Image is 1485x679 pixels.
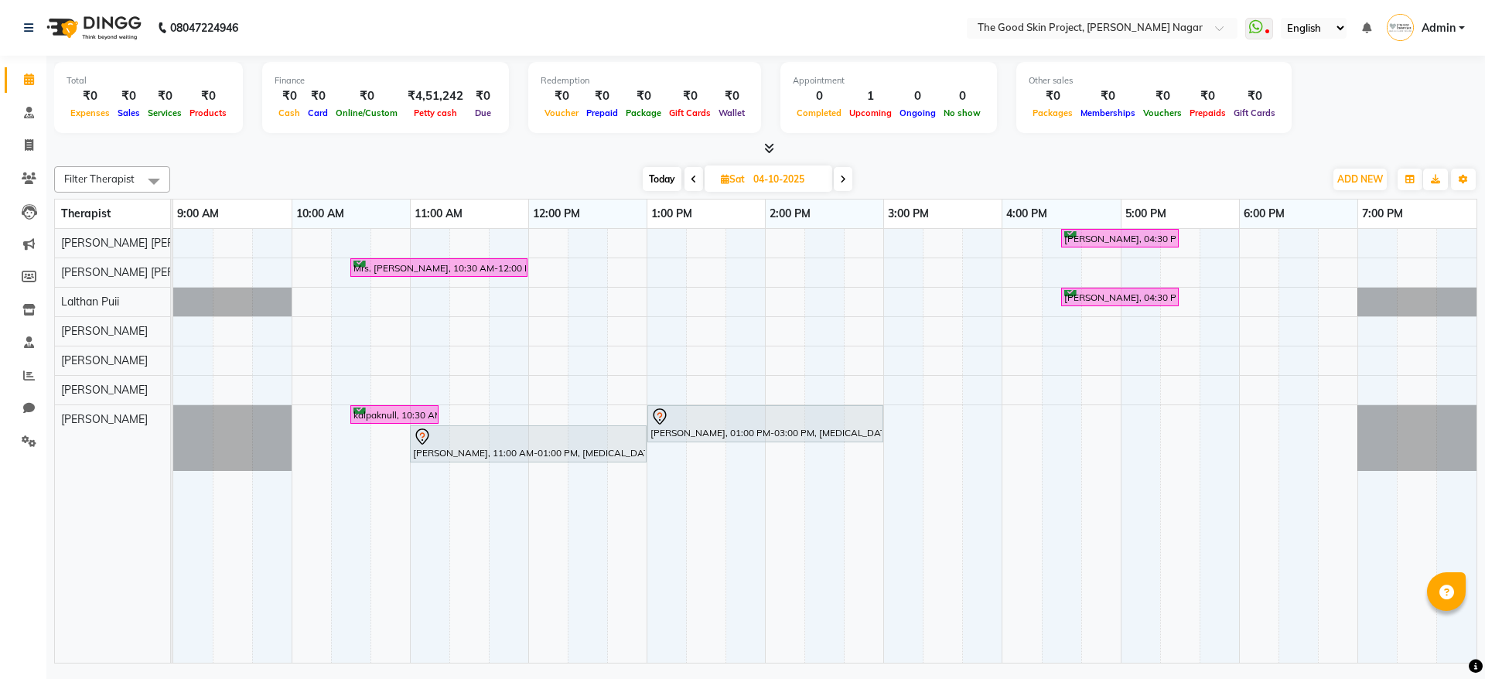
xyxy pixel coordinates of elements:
div: ₹0 [1029,87,1077,105]
div: Finance [275,74,497,87]
div: ₹0 [1230,87,1279,105]
div: 1 [845,87,896,105]
img: logo [39,6,145,49]
span: Upcoming [845,107,896,118]
span: Sales [114,107,144,118]
span: Due [471,107,495,118]
div: ₹0 [1077,87,1139,105]
span: Cash [275,107,304,118]
span: Ongoing [896,107,940,118]
div: ₹0 [715,87,749,105]
div: 0 [940,87,985,105]
div: Appointment [793,74,985,87]
div: ₹0 [186,87,230,105]
div: ₹0 [1139,87,1186,105]
div: ₹0 [541,87,582,105]
div: ₹0 [67,87,114,105]
a: 11:00 AM [411,203,466,225]
div: ₹0 [144,87,186,105]
span: Prepaids [1186,107,1230,118]
div: ₹0 [114,87,144,105]
div: 0 [793,87,845,105]
span: Sat [717,173,749,185]
a: 2:00 PM [766,203,814,225]
span: Card [304,107,332,118]
img: Admin [1387,14,1414,41]
div: ₹0 [275,87,304,105]
span: [PERSON_NAME] [61,353,148,367]
span: Lalthan Puii [61,295,119,309]
span: [PERSON_NAME] [PERSON_NAME] [61,265,237,279]
span: ADD NEW [1337,173,1383,185]
span: Today [643,167,681,191]
span: Therapist [61,206,111,220]
div: [PERSON_NAME], 11:00 AM-01:00 PM, [MEDICAL_DATA] Treatment - Under Arms - Per Session [411,428,645,460]
a: 4:00 PM [1002,203,1051,225]
span: Packages [1029,107,1077,118]
div: [PERSON_NAME], 04:30 PM-05:30 PM, Massage Therapy - Swedish Massage - 60 Min [1063,290,1177,305]
span: Expenses [67,107,114,118]
div: ₹0 [469,87,497,105]
a: 7:00 PM [1358,203,1407,225]
span: Gift Cards [665,107,715,118]
span: Online/Custom [332,107,401,118]
a: 10:00 AM [292,203,348,225]
span: [PERSON_NAME] [61,324,148,338]
div: ₹0 [622,87,665,105]
a: 1:00 PM [647,203,696,225]
button: ADD NEW [1333,169,1387,190]
iframe: chat widget [1420,617,1470,664]
span: Completed [793,107,845,118]
span: Voucher [541,107,582,118]
span: Admin [1422,20,1456,36]
a: 9:00 AM [173,203,223,225]
div: Mrs. [PERSON_NAME], 10:30 AM-12:00 PM, Massage Therapy - Swedish Massage - 90 Min [352,261,526,275]
div: [PERSON_NAME], 01:00 PM-03:00 PM, [MEDICAL_DATA] Treatment - Upper Lips - Per Session [649,408,882,440]
div: Other sales [1029,74,1279,87]
div: ₹0 [332,87,401,105]
div: kalpaknull, 10:30 AM-11:15 AM, Medi Facial - Vitamin Glow Facial [352,408,437,422]
div: Redemption [541,74,749,87]
div: ₹4,51,242 [401,87,469,105]
span: Package [622,107,665,118]
span: [PERSON_NAME] [PERSON_NAME] [61,236,237,250]
div: ₹0 [582,87,622,105]
span: Products [186,107,230,118]
span: Services [144,107,186,118]
a: 5:00 PM [1121,203,1170,225]
span: Memberships [1077,107,1139,118]
span: Petty cash [410,107,461,118]
span: Prepaid [582,107,622,118]
a: 12:00 PM [529,203,584,225]
b: 08047224946 [170,6,238,49]
span: [PERSON_NAME] [61,412,148,426]
div: 0 [896,87,940,105]
div: ₹0 [304,87,332,105]
a: 3:00 PM [884,203,933,225]
span: Vouchers [1139,107,1186,118]
span: [PERSON_NAME] [61,383,148,397]
div: [PERSON_NAME], 04:30 PM-05:30 PM, Massage Therapy - Swedish Massage - 60 Min [1063,231,1177,246]
div: ₹0 [1186,87,1230,105]
span: Wallet [715,107,749,118]
input: 2025-10-04 [749,168,826,191]
span: No show [940,107,985,118]
a: 6:00 PM [1240,203,1289,225]
div: Total [67,74,230,87]
div: ₹0 [665,87,715,105]
span: Gift Cards [1230,107,1279,118]
span: Filter Therapist [64,172,135,185]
